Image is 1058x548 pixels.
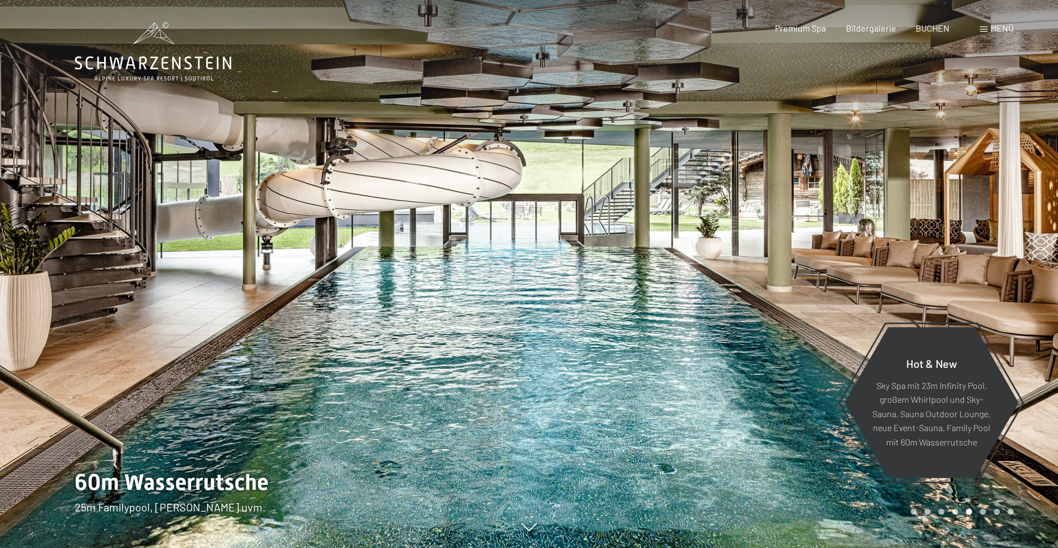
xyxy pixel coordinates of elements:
div: Carousel Page 5 (Current Slide) [966,509,972,515]
a: Bildergalerie [846,23,896,33]
span: Menü [990,23,1014,33]
p: Sky Spa mit 23m Infinity Pool, großem Whirlpool und Sky-Sauna, Sauna Outdoor Lounge, neue Event-S... [871,378,992,449]
span: Hot & New [906,356,957,370]
a: Hot & New Sky Spa mit 23m Infinity Pool, großem Whirlpool und Sky-Sauna, Sauna Outdoor Lounge, ne... [844,326,1019,479]
div: Carousel Pagination [907,509,1014,515]
div: Carousel Page 2 [925,509,931,515]
div: Carousel Page 1 [911,509,917,515]
div: Carousel Page 3 [938,509,944,515]
a: Premium Spa [775,23,826,33]
div: Carousel Page 6 [980,509,986,515]
div: Carousel Page 8 [1008,509,1014,515]
div: Carousel Page 7 [994,509,1000,515]
div: Carousel Page 4 [952,509,958,515]
a: BUCHEN [916,23,949,33]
